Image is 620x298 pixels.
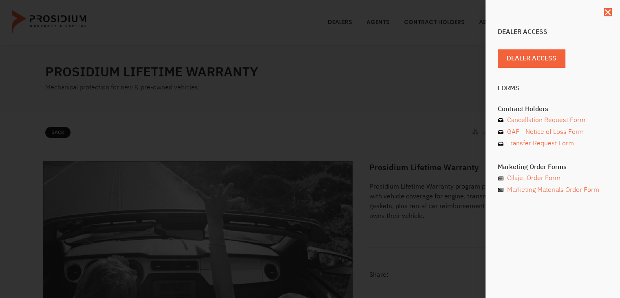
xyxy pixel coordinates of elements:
span: Dealer Access [507,53,556,64]
span: Cilajet Order Form [505,172,560,184]
h4: Marketing Order Forms [498,164,608,170]
a: Marketing Materials Order Form [498,184,608,196]
a: Transfer Request Form [498,138,608,149]
a: Cilajet Order Form [498,172,608,184]
h4: Forms [498,85,608,91]
a: Cancellation Request Form [498,114,608,126]
span: Marketing Materials Order Form [505,184,599,196]
span: Cancellation Request Form [505,114,585,126]
a: Dealer Access [498,49,565,68]
h4: Dealer Access [498,29,608,35]
a: GAP - Notice of Loss Form [498,126,608,138]
h4: Contract Holders [498,106,608,112]
span: GAP - Notice of Loss Form [505,126,584,138]
a: Close [604,8,612,16]
span: Transfer Request Form [505,138,574,149]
